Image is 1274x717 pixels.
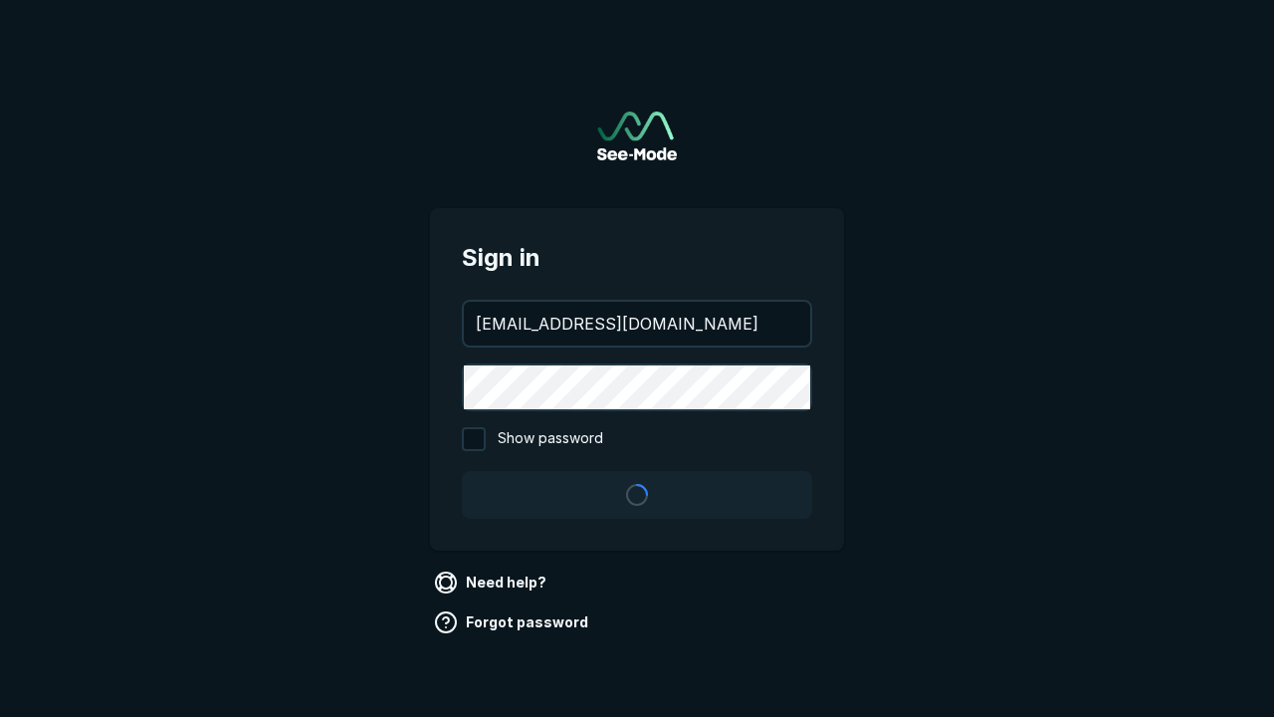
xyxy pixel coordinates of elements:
span: Show password [498,427,603,451]
a: Forgot password [430,606,596,638]
a: Need help? [430,567,554,598]
a: Go to sign in [597,112,677,160]
input: your@email.com [464,302,810,346]
img: See-Mode Logo [597,112,677,160]
span: Sign in [462,240,812,276]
